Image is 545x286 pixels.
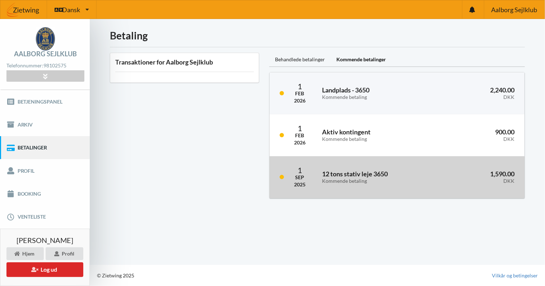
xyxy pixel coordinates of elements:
span: [PERSON_NAME] [17,237,73,244]
div: 1 [294,124,306,132]
h1: Betaling [110,29,525,42]
div: Profil [46,247,83,260]
div: Behandlede betalinger [269,53,331,67]
h3: 900.00 [438,128,515,142]
div: Hjem [6,247,44,260]
h3: 2,240.00 [435,86,514,100]
div: 1 [294,166,306,174]
div: DKK [435,94,514,100]
div: 2026 [294,139,306,146]
strong: 98102575 [43,62,66,68]
div: Kommende betalinger [331,53,392,67]
h3: Aktiv kontingent [322,128,428,142]
h3: 12 tons stativ leje 3650 [322,170,434,184]
span: Dansk [62,6,80,13]
div: Sep [294,174,306,181]
div: DKK [444,178,515,184]
div: DKK [438,136,515,142]
h3: Landplads - 3650 [322,86,425,100]
div: 1 [294,82,306,90]
div: 2026 [294,97,306,104]
h3: 1,590.00 [444,170,515,184]
div: Aalborg Sejlklub [14,51,77,57]
span: Aalborg Sejlklub [491,6,537,13]
div: Telefonnummer: [6,61,84,71]
a: Vilkår og betingelser [492,272,538,279]
div: Kommende betaling [322,94,425,100]
div: Feb [294,90,306,97]
h3: Transaktioner for Aalborg Sejlklub [115,58,254,66]
img: logo [36,27,55,51]
div: Kommende betaling [322,136,428,142]
div: 2025 [294,181,306,188]
div: Feb [294,132,306,139]
button: Log ud [6,262,83,277]
div: Kommende betaling [322,178,434,184]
